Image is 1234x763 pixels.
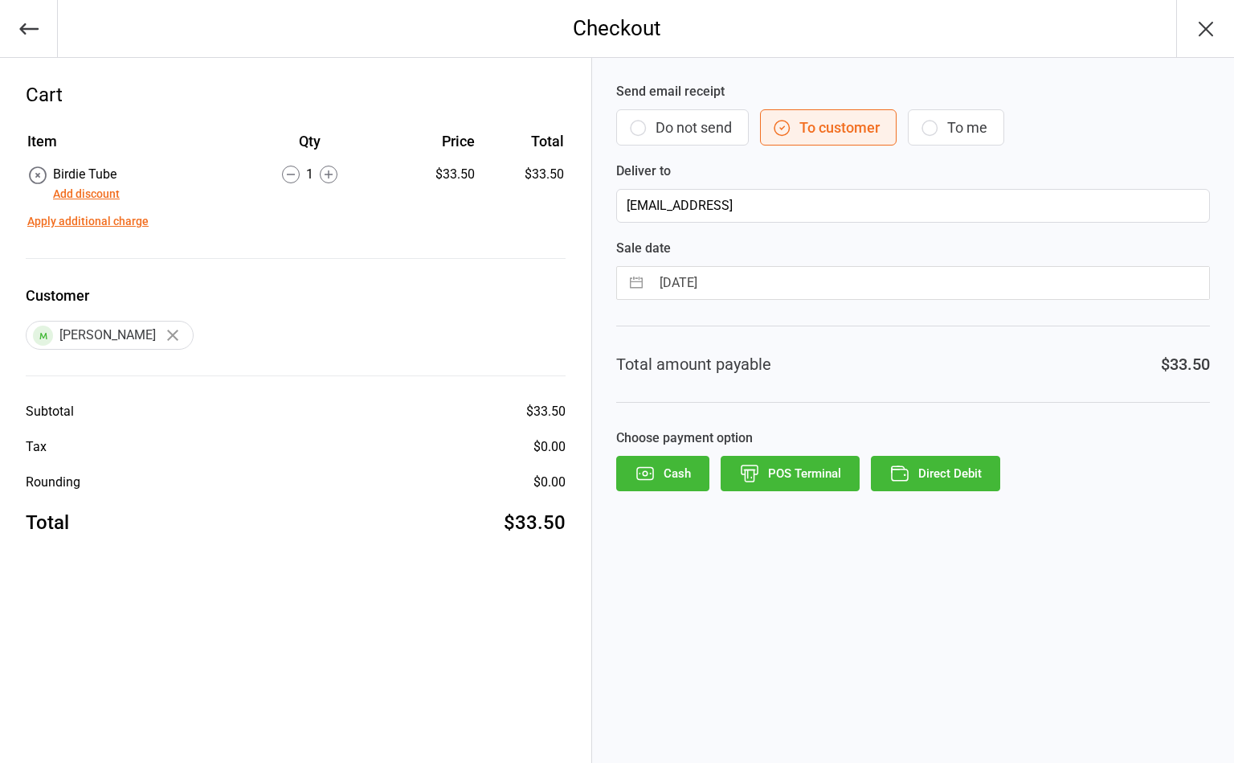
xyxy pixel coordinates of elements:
[26,473,80,492] div: Rounding
[26,80,566,109] div: Cart
[616,456,709,491] button: Cash
[616,82,1210,101] label: Send email receipt
[616,189,1210,223] input: Customer Email
[27,130,231,163] th: Item
[387,130,476,152] div: Price
[616,162,1210,181] label: Deliver to
[481,165,564,203] td: $33.50
[616,239,1210,258] label: Sale date
[526,402,566,421] div: $33.50
[721,456,860,491] button: POS Terminal
[233,165,385,184] div: 1
[533,473,566,492] div: $0.00
[616,109,749,146] button: Do not send
[504,508,566,537] div: $33.50
[481,130,564,163] th: Total
[53,166,116,182] span: Birdie Tube
[533,437,566,457] div: $0.00
[908,109,1004,146] button: To me
[53,186,120,203] button: Add discount
[26,285,566,306] label: Customer
[871,456,1000,491] button: Direct Debit
[387,165,476,184] div: $33.50
[233,130,385,163] th: Qty
[26,321,194,350] div: [PERSON_NAME]
[26,402,74,421] div: Subtotal
[1161,352,1210,376] div: $33.50
[26,508,69,537] div: Total
[27,213,149,230] button: Apply additional charge
[616,429,1210,448] label: Choose payment option
[760,109,897,146] button: To customer
[616,352,771,376] div: Total amount payable
[26,437,47,457] div: Tax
